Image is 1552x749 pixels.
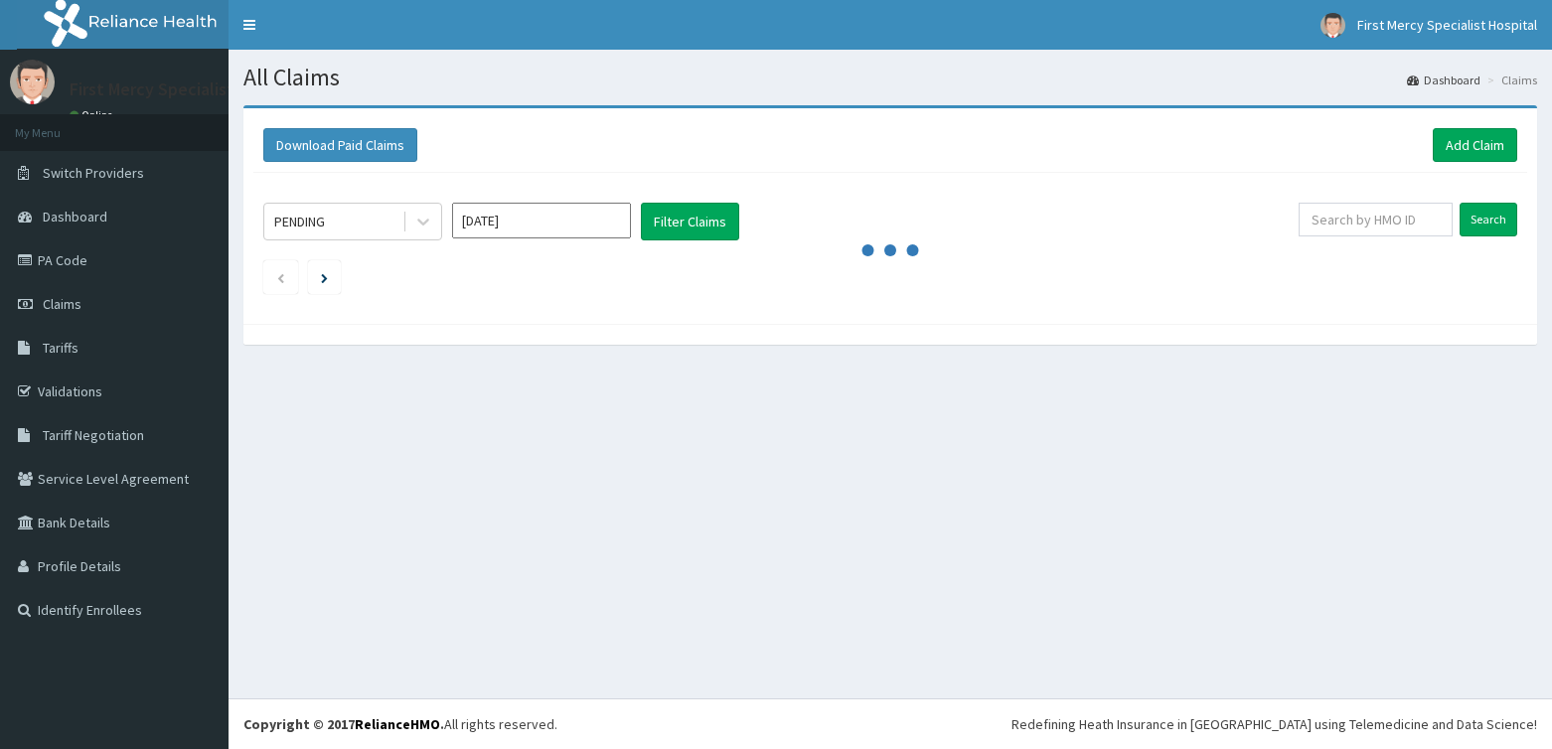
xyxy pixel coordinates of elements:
[274,212,325,231] div: PENDING
[43,208,107,225] span: Dashboard
[276,268,285,286] a: Previous page
[10,60,55,104] img: User Image
[321,268,328,286] a: Next page
[1460,203,1517,236] input: Search
[1482,72,1537,88] li: Claims
[860,221,920,280] svg: audio-loading
[1011,714,1537,734] div: Redefining Heath Insurance in [GEOGRAPHIC_DATA] using Telemedicine and Data Science!
[263,128,417,162] button: Download Paid Claims
[641,203,739,240] button: Filter Claims
[243,65,1537,90] h1: All Claims
[70,80,304,98] p: First Mercy Specialist Hospital
[43,295,81,313] span: Claims
[1357,16,1537,34] span: First Mercy Specialist Hospital
[1320,13,1345,38] img: User Image
[1433,128,1517,162] a: Add Claim
[70,108,117,122] a: Online
[243,715,444,733] strong: Copyright © 2017 .
[43,426,144,444] span: Tariff Negotiation
[452,203,631,238] input: Select Month and Year
[43,339,78,357] span: Tariffs
[1407,72,1480,88] a: Dashboard
[229,698,1552,749] footer: All rights reserved.
[355,715,440,733] a: RelianceHMO
[1299,203,1453,236] input: Search by HMO ID
[43,164,144,182] span: Switch Providers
